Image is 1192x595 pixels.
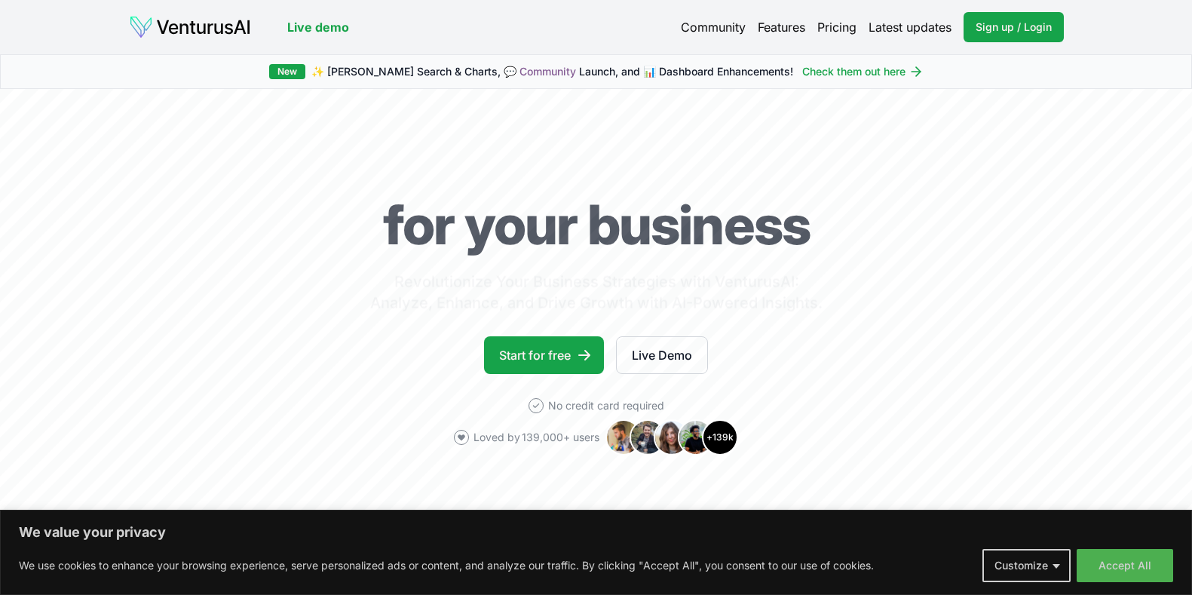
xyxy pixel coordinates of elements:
img: Avatar 4 [678,419,714,455]
a: Latest updates [869,18,951,36]
a: Check them out here [802,64,924,79]
span: ✨ [PERSON_NAME] Search & Charts, 💬 Launch, and 📊 Dashboard Enhancements! [311,64,793,79]
button: Accept All [1077,549,1173,582]
a: Start for free [484,336,604,374]
span: Sign up / Login [976,20,1052,35]
a: Features [758,18,805,36]
a: Live demo [287,18,349,36]
img: Avatar 2 [630,419,666,455]
a: Live Demo [616,336,708,374]
a: Community [681,18,746,36]
p: We value your privacy [19,523,1173,541]
p: We use cookies to enhance your browsing experience, serve personalized ads or content, and analyz... [19,557,874,575]
img: logo [129,15,251,39]
button: Customize [982,549,1071,582]
div: New [269,64,305,79]
img: Avatar 3 [654,419,690,455]
a: Pricing [817,18,856,36]
img: Avatar 1 [605,419,642,455]
a: Sign up / Login [964,12,1064,42]
a: Community [519,65,576,78]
